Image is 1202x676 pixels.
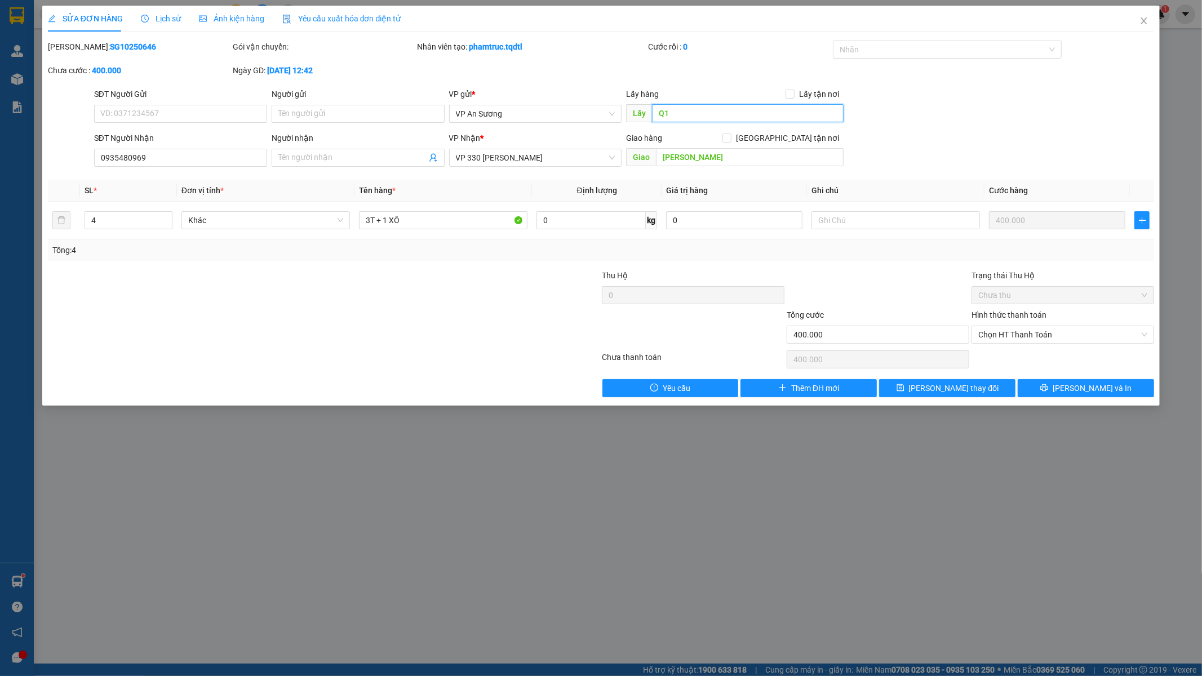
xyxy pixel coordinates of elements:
[48,14,123,23] span: SỬA ĐƠN HÀNG
[1128,6,1160,37] button: Close
[48,41,230,53] div: [PERSON_NAME]:
[85,6,165,31] p: Nhận:
[791,382,839,394] span: Thêm ĐH mới
[879,379,1015,397] button: save[PERSON_NAME] thay đổi
[787,310,824,319] span: Tổng cước
[666,186,708,195] span: Giá trị hàng
[897,384,904,393] span: save
[48,15,56,23] span: edit
[141,14,181,23] span: Lịch sử
[646,211,657,229] span: kg
[48,74,88,87] span: 400.000
[972,269,1154,282] div: Trạng thái Thu Hộ
[267,66,313,75] b: [DATE] 12:42
[650,384,658,393] span: exclamation-circle
[811,211,980,229] input: Ghi Chú
[731,132,844,144] span: [GEOGRAPHIC_DATA] tận nơi
[181,186,224,195] span: Đơn vị tính
[94,88,267,100] div: SĐT Người Gửi
[978,287,1147,304] span: Chưa thu
[5,20,52,45] span: VP An Sương
[648,41,831,53] div: Cước rồi :
[978,326,1147,343] span: Chọn HT Thanh Toán
[359,186,396,195] span: Tên hàng
[282,15,291,24] img: icon
[626,90,659,99] span: Lấy hàng
[626,134,662,143] span: Giao hàng
[52,244,464,256] div: Tổng: 4
[233,41,415,53] div: Gói vận chuyển:
[456,105,615,122] span: VP An Sương
[359,211,527,229] input: VD: Bàn, Ghế
[1053,382,1132,394] span: [PERSON_NAME] và In
[429,153,438,162] span: user-add
[85,33,147,45] span: 0935480969
[972,310,1046,319] label: Hình thức thanh toán
[656,148,844,166] input: Dọc đường
[85,57,165,70] span: [PERSON_NAME]
[199,14,264,23] span: Ảnh kiện hàng
[85,6,165,31] span: VP 330 [PERSON_NAME]
[199,15,207,23] span: picture
[1135,216,1149,225] span: plus
[740,379,877,397] button: plusThêm ĐH mới
[1018,379,1154,397] button: printer[PERSON_NAME] và In
[110,42,156,51] b: SG10250646
[1134,211,1150,229] button: plus
[683,42,688,51] b: 0
[5,46,21,57] span: Lấy:
[272,132,445,144] div: Người nhận
[52,211,70,229] button: delete
[663,382,690,394] span: Yêu cầu
[141,15,149,23] span: clock-circle
[602,271,628,280] span: Thu Hộ
[602,379,739,397] button: exclamation-circleYêu cầu
[577,186,617,195] span: Định lượng
[449,134,481,143] span: VP Nhận
[282,14,401,23] span: Yêu cầu xuất hóa đơn điện tử
[989,211,1125,229] input: 0
[418,41,646,53] div: Nhân viên tạo:
[909,382,999,394] span: [PERSON_NAME] thay đổi
[807,180,984,202] th: Ghi chú
[233,64,415,77] div: Ngày GD:
[272,88,445,100] div: Người gửi
[94,132,267,144] div: SĐT Người Nhận
[779,384,787,393] span: plus
[29,74,45,87] span: CC:
[469,42,523,51] b: phamtruc.tqdtl
[601,351,786,371] div: Chưa thanh toán
[1139,16,1148,25] span: close
[23,74,29,87] span: 0
[85,186,94,195] span: SL
[5,20,83,45] p: Gửi:
[1040,384,1048,393] span: printer
[449,88,622,100] div: VP gửi
[3,74,20,87] span: CR:
[626,148,656,166] span: Giao
[85,47,165,69] span: Giao:
[92,66,121,75] b: 400.000
[652,104,844,122] input: Dọc đường
[795,88,844,100] span: Lấy tận nơi
[48,64,230,77] div: Chưa cước :
[626,104,652,122] span: Lấy
[989,186,1028,195] span: Cước hàng
[188,212,343,229] span: Khác
[456,149,615,166] span: VP 330 Lê Duẫn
